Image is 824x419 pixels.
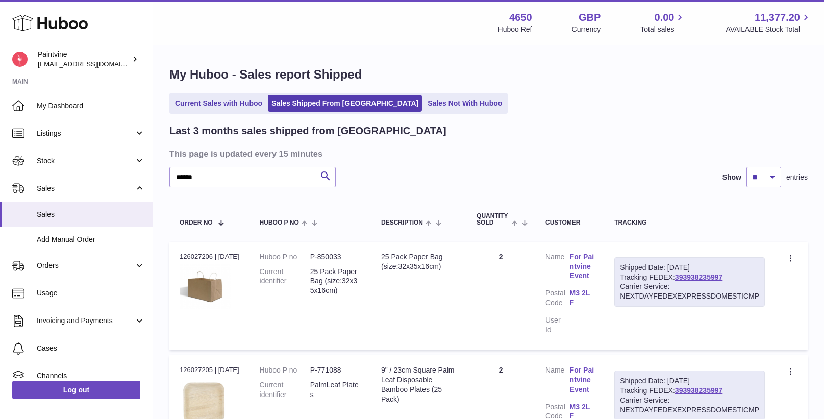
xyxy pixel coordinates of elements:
span: Description [381,219,423,226]
h3: This page is updated every 15 minutes [169,148,805,159]
div: Paintvine [38,50,130,69]
dt: Huboo P no [260,365,310,375]
dt: Current identifier [260,267,310,296]
a: Log out [12,381,140,399]
span: Cases [37,343,145,353]
div: Shipped Date: [DATE] [620,263,759,273]
dt: Current identifier [260,380,310,400]
span: My Dashboard [37,101,145,111]
div: Shipped Date: [DATE] [620,376,759,386]
div: 9" / 23cm Square Palm Leaf Disposable Bamboo Plates (25 Pack) [381,365,456,404]
span: Quantity Sold [477,213,509,226]
div: 126027206 | [DATE] [180,252,239,261]
div: Carrier Service: NEXTDAYFEDEXEXPRESSDOMESTICMP [620,396,759,415]
span: entries [786,172,808,182]
dd: P-771088 [310,365,361,375]
div: 25 Pack Paper Bag (size:32x35x16cm) [381,252,456,272]
div: Huboo Ref [498,24,532,34]
td: 2 [466,242,535,350]
a: Sales Shipped From [GEOGRAPHIC_DATA] [268,95,422,112]
dt: Huboo P no [260,252,310,262]
a: Sales Not With Huboo [424,95,506,112]
div: Carrier Service: NEXTDAYFEDEXEXPRESSDOMESTICMP [620,282,759,301]
span: Order No [180,219,213,226]
strong: 4650 [509,11,532,24]
span: Huboo P no [260,219,299,226]
div: 126027205 | [DATE] [180,365,239,375]
span: AVAILABLE Stock Total [726,24,812,34]
span: [EMAIL_ADDRESS][DOMAIN_NAME] [38,60,150,68]
img: 1693934207.png [180,264,231,309]
a: 11,377.20 AVAILABLE Stock Total [726,11,812,34]
div: Tracking [614,219,765,226]
a: 393938235997 [675,273,722,281]
dd: P-850033 [310,252,361,262]
span: 0.00 [655,11,675,24]
a: 0.00 Total sales [640,11,686,34]
a: 393938235997 [675,386,722,395]
dd: PalmLeaf Plates [310,380,361,400]
span: Listings [37,129,134,138]
div: Customer [545,219,594,226]
a: Current Sales with Huboo [171,95,266,112]
dt: User Id [545,315,570,335]
a: M3 2LF [570,288,594,308]
span: Sales [37,210,145,219]
span: Invoicing and Payments [37,316,134,326]
img: euan@paintvine.co.uk [12,52,28,67]
dd: 25 Pack Paper Bag (size:32x35x16cm) [310,267,361,296]
div: Currency [572,24,601,34]
span: Sales [37,184,134,193]
h1: My Huboo - Sales report Shipped [169,66,808,83]
dt: Name [545,365,570,397]
span: 11,377.20 [755,11,800,24]
span: Usage [37,288,145,298]
span: Orders [37,261,134,270]
h2: Last 3 months sales shipped from [GEOGRAPHIC_DATA] [169,124,446,138]
label: Show [722,172,741,182]
dt: Name [545,252,570,284]
span: Total sales [640,24,686,34]
span: Add Manual Order [37,235,145,244]
a: For Paintvine Event [570,252,594,281]
dt: Postal Code [545,288,570,310]
a: For Paintvine Event [570,365,594,395]
strong: GBP [579,11,601,24]
div: Tracking FEDEX: [614,257,765,307]
span: Stock [37,156,134,166]
span: Channels [37,371,145,381]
